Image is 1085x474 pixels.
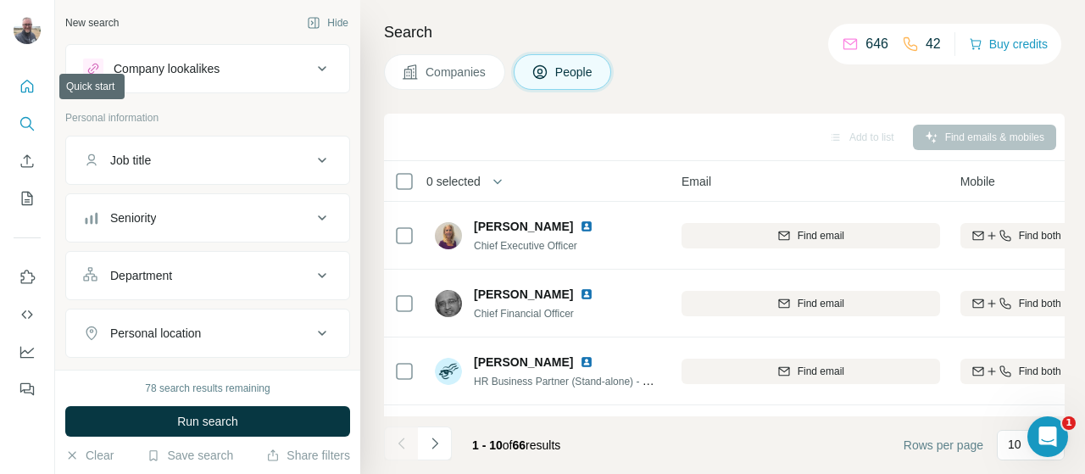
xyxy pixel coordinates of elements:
p: 10 [1008,436,1021,453]
div: Personal location [110,325,201,342]
p: Personal information [65,110,350,125]
button: Feedback [14,374,41,404]
span: Chief Executive Officer [474,240,577,252]
div: Company lookalikes [114,60,220,77]
span: Chief Financial Officer [474,308,574,320]
div: New search [65,15,119,31]
button: Company lookalikes [66,48,349,89]
span: HR Business Partner (Stand-alone) - FTC [474,374,662,388]
span: results [472,438,560,452]
button: Use Surfe API [14,299,41,330]
img: Avatar [435,290,462,317]
span: Companies [426,64,487,81]
span: Mobile [960,173,995,190]
button: Personal location [66,313,349,354]
iframe: Intercom live chat [1027,416,1068,457]
button: Navigate to next page [418,427,452,460]
button: Dashboard [14,337,41,367]
button: Enrich CSV [14,146,41,176]
button: Find email [682,359,940,384]
button: Run search [65,406,350,437]
button: Department [66,255,349,296]
span: 1 - 10 [472,438,503,452]
span: 1 [1062,416,1076,430]
span: Find both [1019,228,1061,243]
button: Find both [960,223,1072,248]
button: Clear [65,447,114,464]
button: Hide [295,10,360,36]
span: Find both [1019,296,1061,311]
button: Find both [960,291,1072,316]
button: Job title [66,140,349,181]
button: My lists [14,183,41,214]
button: Search [14,109,41,139]
img: Avatar [435,358,462,385]
button: Find email [682,291,940,316]
div: Department [110,267,172,284]
span: of [503,438,513,452]
span: Find email [798,296,844,311]
span: 0 selected [426,173,481,190]
span: Find both [1019,364,1061,379]
img: Avatar [14,17,41,44]
span: [PERSON_NAME] [474,286,573,303]
div: 78 search results remaining [145,381,270,396]
h4: Search [384,20,1065,44]
button: Use Surfe on LinkedIn [14,262,41,293]
img: Avatar [435,222,462,249]
button: Quick start [14,71,41,102]
span: Run search [177,413,238,430]
img: LinkedIn logo [580,287,593,301]
span: 66 [513,438,526,452]
button: Share filters [266,447,350,464]
span: Find email [798,364,844,379]
button: Find email [682,223,940,248]
div: Job title [110,152,151,169]
div: Seniority [110,209,156,226]
p: 646 [865,34,888,54]
img: LinkedIn logo [580,220,593,233]
span: [PERSON_NAME] [474,354,573,371]
img: LinkedIn logo [580,355,593,369]
button: Find both [960,359,1072,384]
span: Find email [798,228,844,243]
button: Seniority [66,198,349,238]
span: Email [682,173,711,190]
button: Save search [147,447,233,464]
p: 42 [926,34,941,54]
span: [PERSON_NAME] [474,218,573,235]
span: People [555,64,594,81]
span: Rows per page [904,437,983,454]
button: Buy credits [969,32,1048,56]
